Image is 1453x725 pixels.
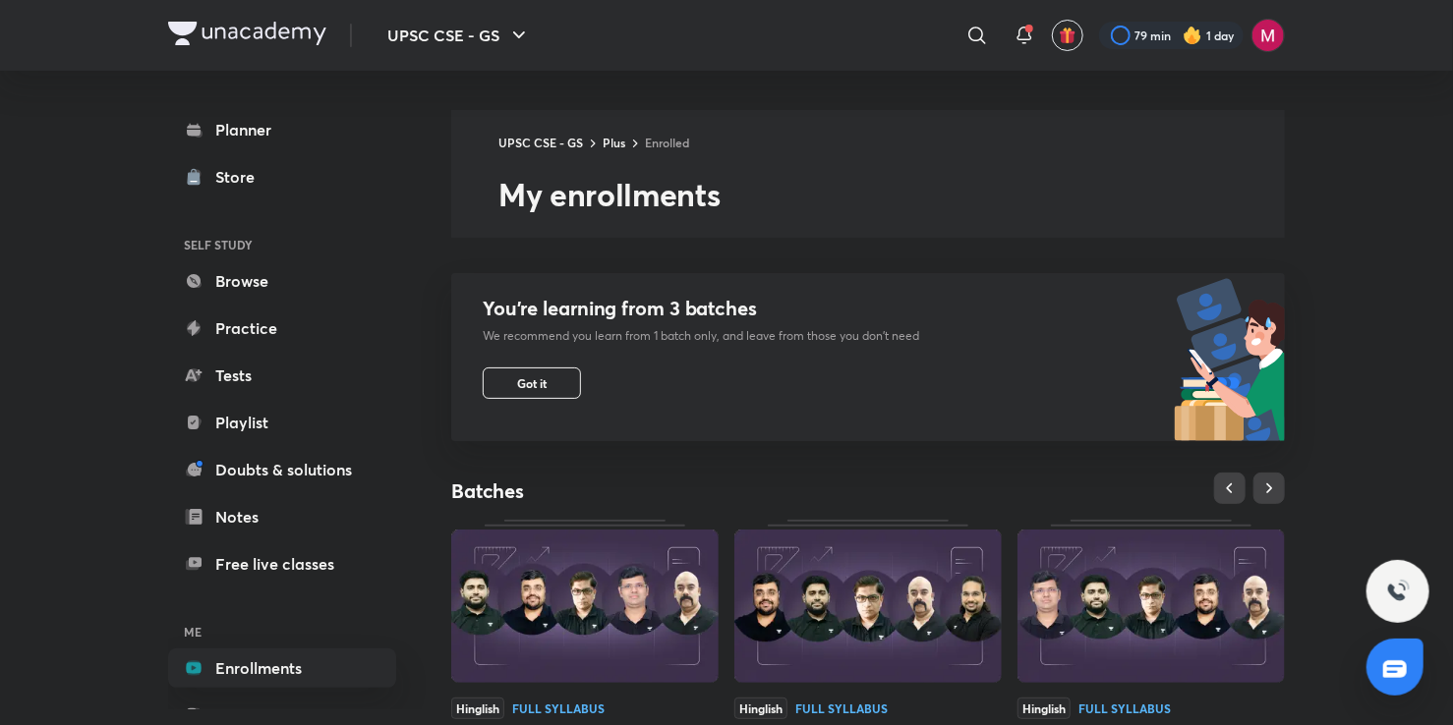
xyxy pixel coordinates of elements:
img: streak [1183,26,1202,45]
div: Full Syllabus [795,702,888,714]
a: Plus [603,135,625,150]
img: Meghaliya saha [1251,19,1285,52]
h4: Batches [451,478,868,504]
div: Store [215,165,266,189]
img: avatar [1059,27,1076,44]
p: We recommend you learn from 1 batch only, and leave from those you don’t need [483,328,919,344]
img: ttu [1386,580,1410,603]
img: Thumbnail [451,530,719,683]
button: Got it [483,367,581,399]
button: UPSC CSE - GS [376,16,543,55]
img: Thumbnail [1017,530,1285,683]
div: Full Syllabus [1078,702,1171,714]
a: Free live classes [168,544,396,584]
a: Practice [168,308,396,348]
img: Thumbnail [734,530,1002,683]
div: Full Syllabus [512,702,605,714]
a: Store [168,157,396,196]
a: Company Logo [168,22,326,50]
button: avatar [1052,20,1083,51]
span: Hinglish [1017,697,1071,719]
span: Hinglish [451,697,504,719]
a: UPSC CSE - GS [498,135,583,150]
a: Notes [168,497,396,536]
a: Doubts & solutions [168,450,396,489]
a: Planner [168,110,396,149]
h4: You’re learning from 3 batches [483,297,919,320]
a: Tests [168,356,396,395]
h6: ME [168,615,396,648]
a: Playlist [168,403,396,442]
img: Company Logo [168,22,326,45]
a: Enrollments [168,648,396,688]
h6: SELF STUDY [168,228,396,261]
a: Browse [168,261,396,301]
h2: My enrollments [498,175,1285,214]
img: batch [1174,273,1285,441]
span: Got it [517,375,547,391]
span: Hinglish [734,697,787,719]
a: Enrolled [645,135,689,150]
